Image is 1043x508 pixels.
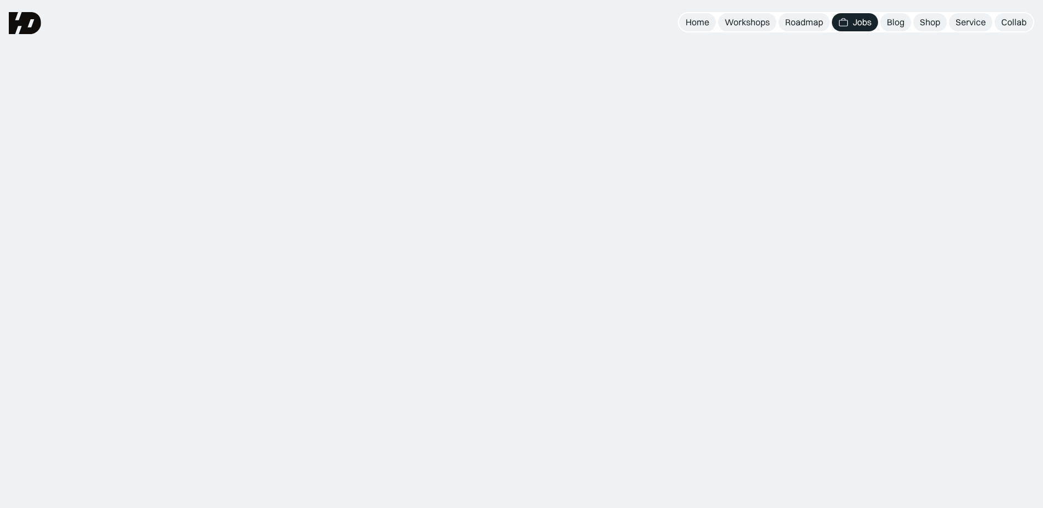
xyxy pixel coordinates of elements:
[887,16,904,28] div: Blog
[920,16,940,28] div: Shop
[779,13,830,31] a: Roadmap
[679,13,716,31] a: Home
[718,13,776,31] a: Workshops
[785,16,823,28] div: Roadmap
[913,13,947,31] a: Shop
[686,16,709,28] div: Home
[880,13,911,31] a: Blog
[995,13,1033,31] a: Collab
[725,16,770,28] div: Workshops
[949,13,992,31] a: Service
[1001,16,1027,28] div: Collab
[956,16,986,28] div: Service
[853,16,871,28] div: Jobs
[832,13,878,31] a: Jobs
